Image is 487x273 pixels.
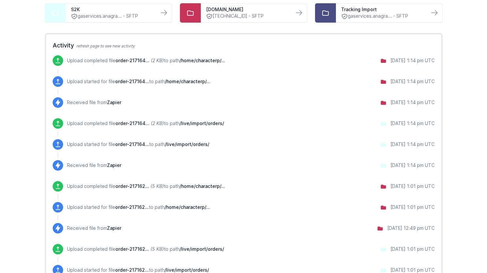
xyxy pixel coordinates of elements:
span: /home/characterp/public_html/wp-content/uploads/wpallexport/exports/sent/ [165,204,210,210]
div: [DATE] 1:14 pm UTC [391,57,435,64]
p: Upload started for file to path [67,204,210,210]
span: /live/import/orders/ [180,246,224,252]
p: Upload completed file to path [67,183,225,190]
i: (5 KB) [150,246,164,252]
span: /home/characterp/public_html/wp-content/uploads/wpallexport/exports/sent/ [180,183,225,189]
p: Upload completed file to path [67,120,224,127]
a: gaservices.anagra... - SFTP [341,13,424,20]
span: /live/import/orders/ [180,120,224,126]
span: /home/characterp/public_html/wp-content/uploads/wpallexport/exports/sent/ [180,58,225,63]
span: order-217162-2025-10-02-12.48.39.xml [115,267,149,273]
i: (5 KB) [150,183,164,189]
div: [DATE] 1:01 pm UTC [391,183,435,190]
span: order-217164-2025-10-02-13.13.42.xml [115,141,149,147]
div: [DATE] 12:49 pm UTC [387,225,435,231]
p: Received file from [67,225,121,231]
div: [DATE] 1:01 pm UTC [391,246,435,252]
div: [DATE] 1:14 pm UTC [391,120,435,127]
span: refresh page to see new activity [77,44,135,48]
span: order-217162-2025-10-02-12.48.39.xml [115,246,149,252]
p: Upload completed file to path [67,57,225,64]
p: Received file from [67,99,121,106]
a: [TECHNICAL_ID] - SFTP [206,13,288,20]
h2: Activity [53,41,435,50]
span: Zapier [107,100,121,105]
span: order-217162-2025-10-02-12.48.39.xml.sent [115,183,149,189]
div: [DATE] 1:14 pm UTC [391,99,435,106]
a: Tracking Import [341,6,424,13]
a: [DOMAIN_NAME] [206,6,288,13]
span: order-217162-2025-10-02-12.48.39.xml.sent [115,204,149,210]
p: Received file from [67,162,121,169]
p: Upload completed file to path [67,246,224,252]
span: /home/characterp/public_html/wp-content/uploads/wpallexport/exports/sent/ [165,79,210,84]
a: S2K [71,6,153,13]
span: order-217164-2025-10-02-13.13.42.xml.sent [115,79,149,84]
div: [DATE] 1:14 pm UTC [391,78,435,85]
i: (2 KB) [151,58,164,63]
p: Upload started for file to path [67,141,209,148]
span: /live/import/orders/ [165,267,209,273]
span: Zapier [107,225,121,231]
div: [DATE] 1:01 pm UTC [391,204,435,210]
span: /live/import/orders/ [165,141,209,147]
span: order-217164-2025-10-02-13.13.42.xml.sent [115,58,149,63]
span: order-217164-2025-10-02-13.13.42.xml [115,120,149,126]
iframe: Drift Widget Chat Controller [454,240,479,265]
a: gaservices.anagra... - SFTP [71,13,153,20]
div: [DATE] 1:14 pm UTC [391,162,435,169]
p: Upload started for file to path [67,78,210,85]
i: (2 KB) [151,120,164,126]
div: [DATE] 1:14 pm UTC [391,141,435,148]
span: Zapier [107,162,121,168]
